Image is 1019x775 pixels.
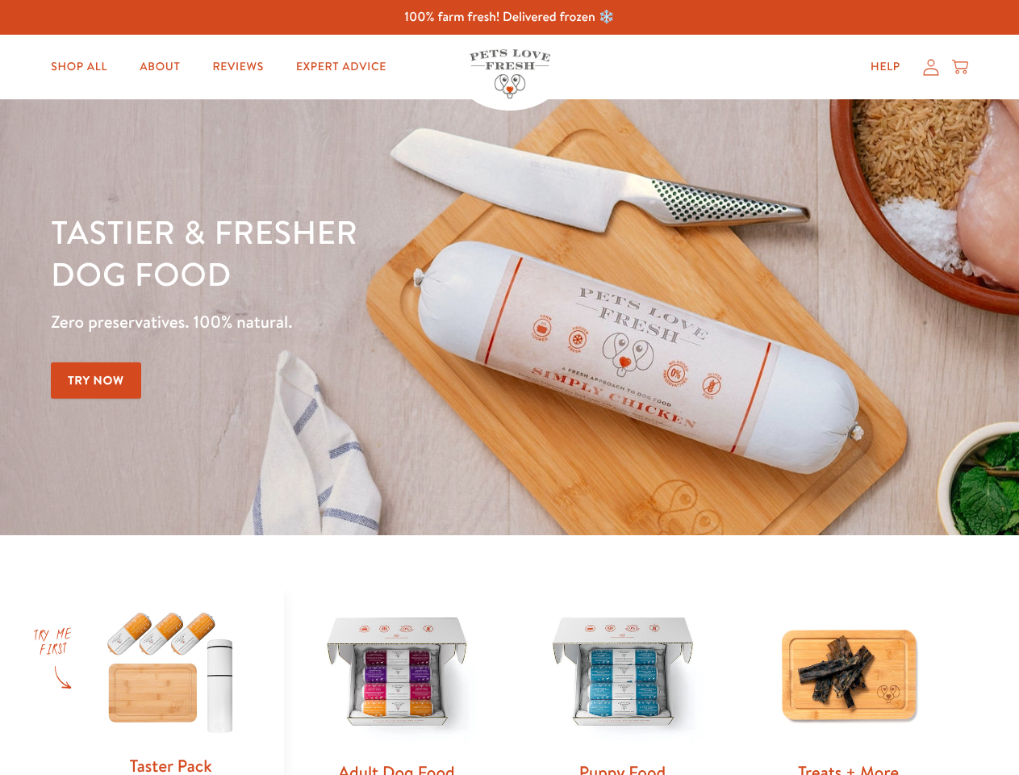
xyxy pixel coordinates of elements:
a: Reviews [199,51,276,83]
a: About [127,51,193,83]
p: Zero preservatives. 100% natural. [51,308,662,337]
a: Help [858,51,913,83]
h1: Tastier & fresher dog food [51,211,662,295]
img: Pets Love Fresh [470,49,550,98]
a: Expert Advice [283,51,399,83]
a: Shop All [38,51,120,83]
a: Try Now [51,362,141,399]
